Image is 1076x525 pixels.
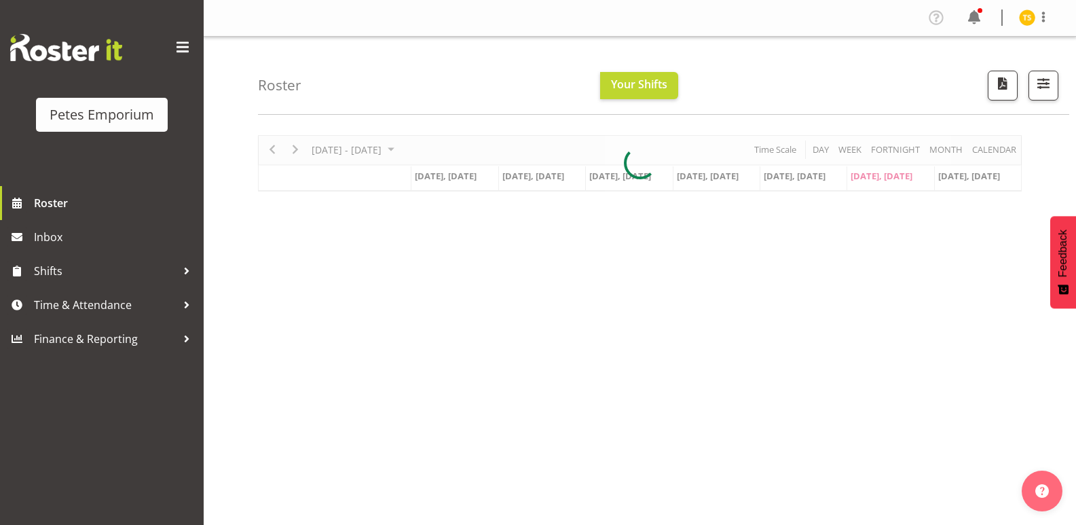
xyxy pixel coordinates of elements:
button: Filter Shifts [1028,71,1058,101]
button: Download a PDF of the roster according to the set date range. [988,71,1018,101]
span: Inbox [34,227,197,247]
span: Finance & Reporting [34,329,177,349]
span: Shifts [34,261,177,281]
div: Petes Emporium [50,105,154,125]
img: Rosterit website logo [10,34,122,61]
span: Feedback [1057,230,1069,277]
img: help-xxl-2.png [1035,484,1049,498]
button: Feedback - Show survey [1050,216,1076,308]
button: Your Shifts [600,72,678,99]
span: Roster [34,193,197,213]
h4: Roster [258,77,301,93]
img: tamara-straker11292.jpg [1019,10,1035,26]
span: Your Shifts [611,77,667,92]
span: Time & Attendance [34,295,177,315]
